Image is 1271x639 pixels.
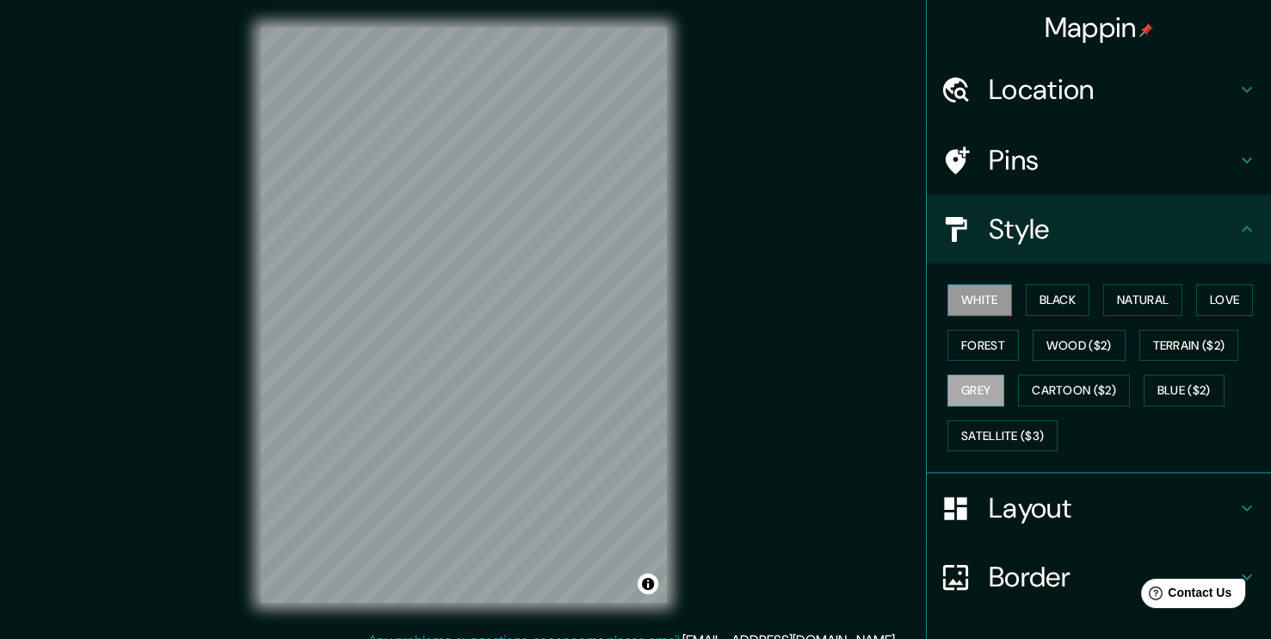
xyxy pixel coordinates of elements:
[989,212,1237,246] h4: Style
[638,574,658,594] button: Toggle attribution
[1045,10,1154,45] h4: Mappin
[989,491,1237,525] h4: Layout
[1033,330,1126,362] button: Wood ($2)
[1144,375,1225,406] button: Blue ($2)
[947,284,1012,316] button: White
[989,143,1237,177] h4: Pins
[947,420,1058,452] button: Satellite ($3)
[1139,330,1239,362] button: Terrain ($2)
[1018,375,1130,406] button: Cartoon ($2)
[1196,284,1253,316] button: Love
[1139,23,1153,37] img: pin-icon.png
[989,560,1237,594] h4: Border
[1026,284,1090,316] button: Black
[927,195,1271,264] div: Style
[927,474,1271,543] div: Layout
[947,330,1019,362] button: Forest
[1118,572,1252,620] iframe: Help widget launcher
[947,375,1004,406] button: Grey
[927,55,1271,124] div: Location
[927,126,1271,195] div: Pins
[927,543,1271,611] div: Border
[1103,284,1182,316] button: Natural
[989,72,1237,107] h4: Location
[261,28,667,603] canvas: Map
